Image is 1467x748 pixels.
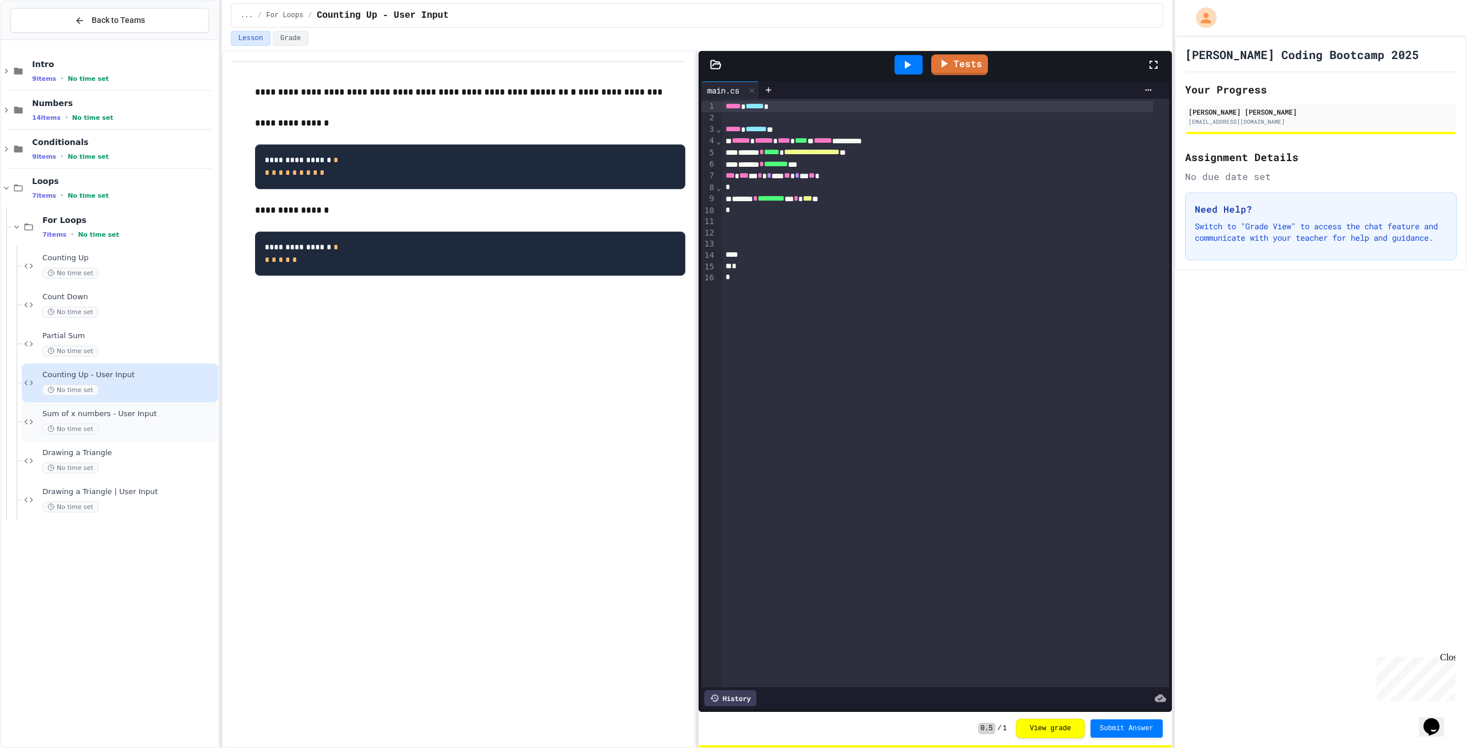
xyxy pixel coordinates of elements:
span: No time set [68,153,109,160]
div: 11 [701,216,716,228]
span: • [61,191,63,200]
div: 4 [701,135,716,147]
span: / [308,11,312,20]
div: History [704,690,756,706]
div: [PERSON_NAME] [PERSON_NAME] [1188,107,1453,117]
div: My Account [1184,5,1219,31]
span: 14 items [32,114,61,122]
span: Count Down [42,292,216,302]
span: Numbers [32,98,216,108]
span: / [998,724,1002,733]
span: Back to Teams [92,14,145,26]
span: No time set [42,463,99,473]
span: No time set [42,502,99,512]
div: 7 [701,170,716,182]
div: 8 [701,182,716,194]
span: No time set [78,231,119,238]
span: No time set [42,424,99,434]
div: main.cs [701,84,745,96]
span: ... [241,11,253,20]
span: Submit Answer [1100,724,1154,733]
span: Fold line [716,136,721,146]
span: Counting Up - User Input [42,370,216,380]
span: 7 items [32,192,56,199]
div: 12 [701,228,716,239]
span: Fold line [716,124,721,134]
div: 6 [701,159,716,170]
span: No time set [42,346,99,357]
h3: Need Help? [1195,202,1447,216]
span: Drawing a Triangle [42,448,216,458]
span: No time set [42,307,99,318]
span: For Loops [42,215,216,225]
span: 1 [1003,724,1007,733]
div: 3 [701,124,716,135]
div: 5 [701,147,716,159]
p: Switch to "Grade View" to access the chat feature and communicate with your teacher for help and ... [1195,221,1447,244]
span: No time set [68,75,109,83]
span: Partial Sum [42,331,216,341]
span: Conditionals [32,137,216,147]
a: Tests [931,54,988,75]
div: main.cs [701,81,759,99]
span: • [61,74,63,83]
h2: Your Progress [1185,81,1457,97]
span: • [71,230,73,239]
h1: [PERSON_NAME] Coding Bootcamp 2025 [1185,46,1419,62]
span: Loops [32,176,216,186]
span: Counting Up [42,253,216,263]
span: 0.5 [978,723,995,734]
span: For Loops [266,11,304,20]
button: View grade [1016,719,1085,738]
div: 10 [701,205,716,217]
span: Counting Up - User Input [317,9,449,22]
iframe: chat widget [1419,702,1456,737]
span: 9 items [32,153,56,160]
div: [EMAIL_ADDRESS][DOMAIN_NAME] [1188,118,1453,126]
span: Sum of x numbers - User Input [42,409,216,419]
span: Intro [32,59,216,69]
div: 2 [701,112,716,124]
span: • [61,152,63,161]
button: Submit Answer [1091,719,1163,738]
div: 14 [701,250,716,261]
span: Drawing a Triangle | User Input [42,487,216,497]
button: Grade [273,31,308,46]
button: Lesson [231,31,270,46]
h2: Assignment Details [1185,149,1457,165]
span: Fold line [716,183,721,192]
div: 1 [701,101,716,112]
span: No time set [72,114,113,122]
span: No time set [42,385,99,395]
iframe: chat widget [1372,652,1456,701]
div: 15 [701,261,716,273]
div: 9 [701,193,716,205]
span: No time set [42,268,99,279]
div: No due date set [1185,170,1457,183]
span: • [65,113,68,122]
span: 7 items [42,231,66,238]
span: No time set [68,192,109,199]
button: Back to Teams [10,8,209,33]
span: / [257,11,261,20]
div: 16 [701,272,716,284]
span: 9 items [32,75,56,83]
div: 13 [701,238,716,250]
div: Chat with us now!Close [5,5,79,73]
